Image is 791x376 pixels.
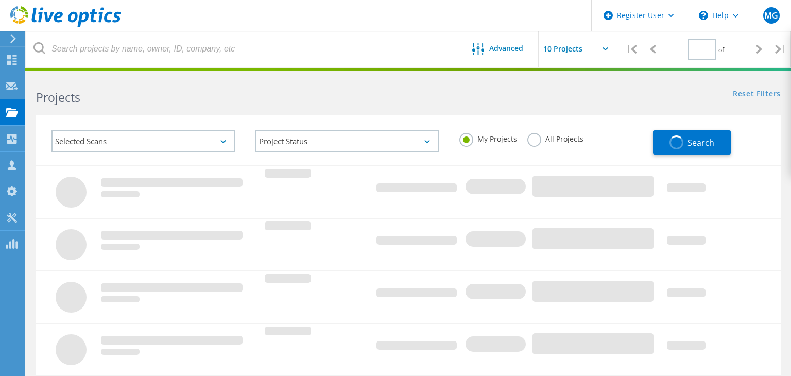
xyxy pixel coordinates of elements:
[687,137,714,148] span: Search
[10,22,121,29] a: Live Optics Dashboard
[26,31,457,67] input: Search projects by name, owner, ID, company, etc
[621,31,642,67] div: |
[36,89,80,106] b: Projects
[770,31,791,67] div: |
[733,90,781,99] a: Reset Filters
[527,133,583,143] label: All Projects
[489,45,523,52] span: Advanced
[459,133,517,143] label: My Projects
[653,130,731,155] button: Search
[255,130,439,152] div: Project Status
[699,11,708,20] svg: \n
[51,130,235,152] div: Selected Scans
[718,45,724,54] span: of
[764,11,778,20] span: MG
